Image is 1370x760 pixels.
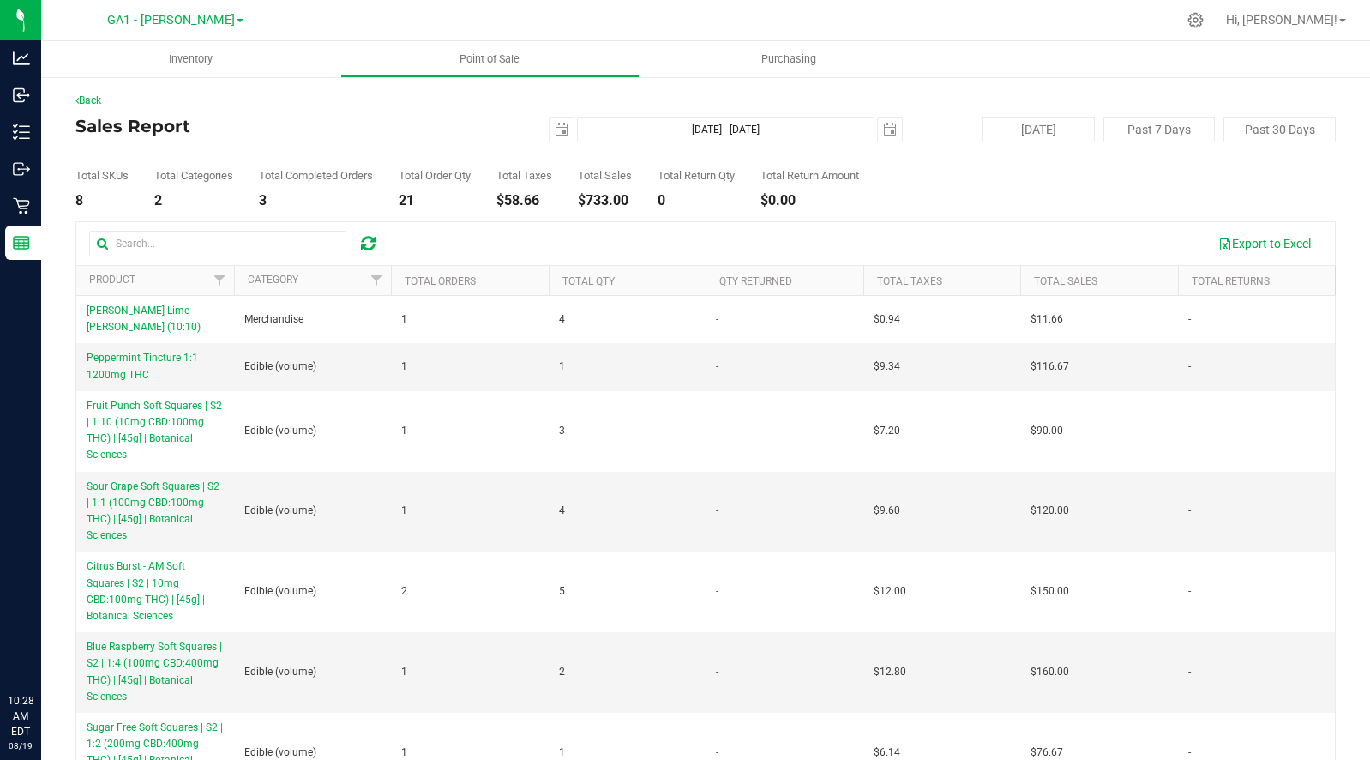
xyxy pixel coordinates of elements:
span: $116.67 [1031,359,1069,375]
a: Filter [205,266,233,295]
span: 3 [559,423,565,439]
a: Total Orders [405,275,476,287]
div: Total Return Qty [658,170,735,181]
span: $0.94 [874,311,900,328]
h4: Sales Report [75,117,496,136]
div: Manage settings [1185,12,1206,28]
span: $160.00 [1031,664,1069,680]
span: - [716,359,718,375]
a: Purchasing [640,41,939,77]
span: Hi, [PERSON_NAME]! [1226,13,1337,27]
span: - [1188,583,1191,600]
span: Point of Sale [436,51,543,67]
span: 1 [401,664,407,680]
span: [PERSON_NAME] Lime [PERSON_NAME] (10:10) [87,305,201,333]
span: Edible (volume) [244,503,316,519]
span: Edible (volume) [244,423,316,439]
div: Total SKUs [75,170,129,181]
span: Sour Grape Soft Squares | S2 | 1:1 (100mg CBD:100mg THC) | [45g] | Botanical Sciences [87,480,219,542]
span: $150.00 [1031,583,1069,600]
div: $58.66 [496,194,552,208]
div: 21 [399,194,471,208]
span: Fruit Punch Soft Squares | S2 | 1:10 (10mg CBD:100mg THC) | [45g] | Botanical Sciences [87,400,222,461]
span: $9.60 [874,503,900,519]
div: 2 [154,194,233,208]
span: select [878,118,902,142]
div: 0 [658,194,735,208]
div: Total Categories [154,170,233,181]
span: - [716,664,718,680]
p: 08/19 [8,739,33,752]
span: - [716,583,718,600]
a: Filter [363,266,391,295]
a: Back [75,94,101,106]
inline-svg: Retail [13,197,30,214]
span: 1 [401,311,407,328]
a: Total Taxes [877,275,942,287]
span: 4 [559,503,565,519]
span: 1 [401,359,407,375]
p: 10:28 AM EDT [8,693,33,739]
span: Merchandise [244,311,303,328]
span: - [1188,503,1191,519]
inline-svg: Reports [13,234,30,251]
div: Total Sales [578,170,632,181]
inline-svg: Inventory [13,124,30,141]
span: Peppermint Tincture 1:1 1200mg THC [87,352,198,380]
inline-svg: Outbound [13,160,30,178]
span: Citrus Burst - AM Soft Squares | S2 | 10mg CBD:100mg THC) | [45g] | Botanical Sciences [87,560,205,622]
a: Total Returns [1192,275,1270,287]
div: 3 [259,194,373,208]
span: select [550,118,574,142]
div: Total Taxes [496,170,552,181]
a: Total Sales [1034,275,1097,287]
span: 1 [401,423,407,439]
span: GA1 - [PERSON_NAME] [107,13,235,27]
button: Past 30 Days [1223,117,1336,142]
inline-svg: Analytics [13,50,30,67]
div: 8 [75,194,129,208]
span: 1 [401,503,407,519]
span: Edible (volume) [244,664,316,680]
a: Point of Sale [340,41,640,77]
span: $7.20 [874,423,900,439]
span: - [1188,359,1191,375]
a: Qty Returned [719,275,792,287]
iframe: Resource center [17,623,69,674]
span: - [1188,423,1191,439]
span: 1 [559,359,565,375]
span: $12.80 [874,664,906,680]
span: Blue Raspberry Soft Squares | S2 | 1:4 (100mg CBD:400mg THC) | [45g] | Botanical Sciences [87,641,222,703]
a: Category [248,274,298,286]
inline-svg: Inbound [13,87,30,104]
a: Product [89,274,135,286]
span: Inventory [146,51,236,67]
span: $9.34 [874,359,900,375]
a: Total Qty [562,275,615,287]
div: $733.00 [578,194,632,208]
span: 2 [401,583,407,600]
button: Export to Excel [1207,229,1322,258]
a: Inventory [41,41,340,77]
div: Total Order Qty [399,170,471,181]
div: $0.00 [760,194,859,208]
span: 2 [559,664,565,680]
span: $120.00 [1031,503,1069,519]
span: - [716,311,718,328]
span: - [1188,664,1191,680]
span: $11.66 [1031,311,1063,328]
div: Total Return Amount [760,170,859,181]
span: Edible (volume) [244,359,316,375]
span: - [716,423,718,439]
div: Total Completed Orders [259,170,373,181]
span: 5 [559,583,565,600]
span: Purchasing [738,51,839,67]
span: $90.00 [1031,423,1063,439]
span: $12.00 [874,583,906,600]
input: Search... [89,231,346,256]
span: 4 [559,311,565,328]
button: [DATE] [982,117,1095,142]
span: - [716,503,718,519]
button: Past 7 Days [1103,117,1216,142]
span: - [1188,311,1191,328]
